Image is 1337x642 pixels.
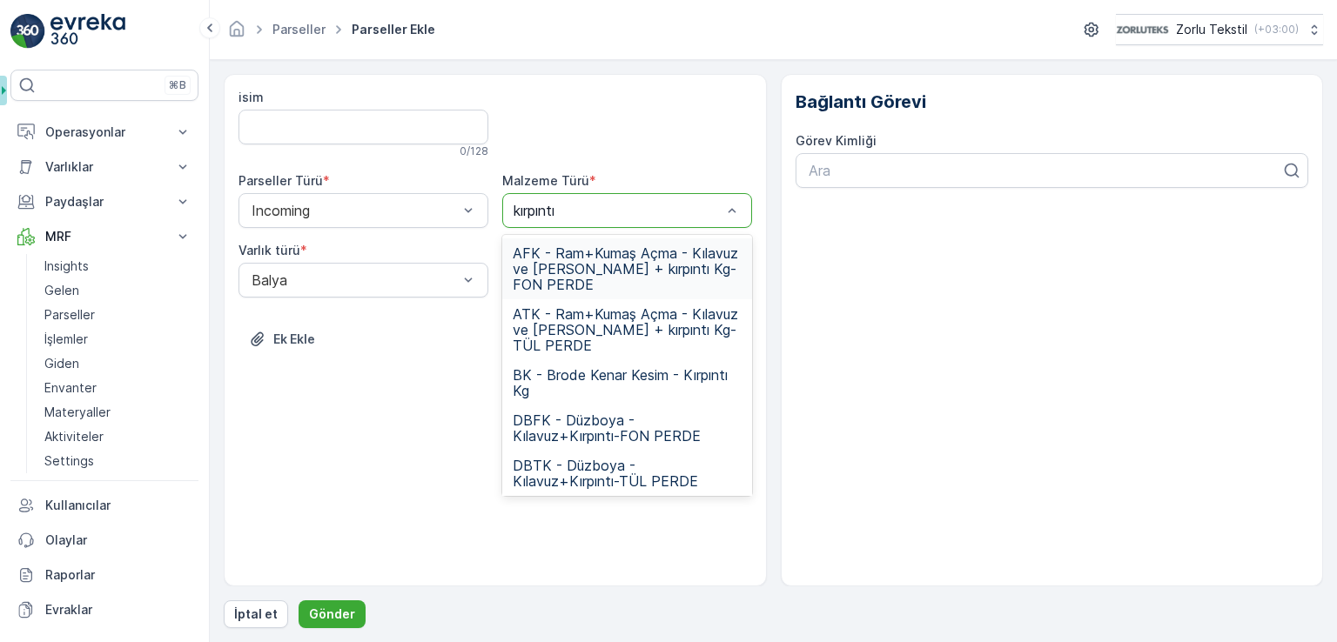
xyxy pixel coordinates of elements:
[10,592,198,627] a: Evraklar
[460,144,488,158] p: 0 / 128
[50,14,125,49] img: logo_light-DOdMpM7g.png
[37,278,198,303] a: Gelen
[10,558,198,592] a: Raporlar
[37,254,198,278] a: Insights
[309,605,355,623] p: Gönder
[10,14,45,49] img: logo
[37,400,198,425] a: Materyaller
[299,600,366,628] button: Gönder
[44,282,79,299] p: Gelen
[44,404,111,421] p: Materyaller
[239,173,323,188] label: Parseller Türü
[44,306,95,324] p: Parseller
[796,89,1309,115] p: Bağlantı Görevi
[273,331,315,348] p: Ek Ekle
[513,412,742,444] span: DBFK - Düzboya - Kılavuz+Kırpıntı-FON PERDE
[44,331,88,348] p: İşlemler
[239,243,300,257] label: Varlık türü
[1116,20,1169,39] img: 6-1-9-3_wQBzyll.png
[45,158,164,176] p: Varlıklar
[239,90,264,104] label: isim
[272,22,326,37] a: Parseller
[10,488,198,523] a: Kullanıcılar
[502,173,589,188] label: Malzeme Türü
[45,601,191,619] p: Evraklar
[239,325,326,353] button: Dosya Yükle
[513,306,742,353] span: ATK - Ram+Kumaş Açma - Kılavuz ve [PERSON_NAME] + kırpıntı Kg-TÜL PERDE
[44,428,104,445] p: Aktiviteler
[44,379,97,397] p: Envanter
[1116,14,1323,45] button: Zorlu Tekstil(+03:00)
[45,566,191,584] p: Raporlar
[10,219,198,254] button: MRF
[10,523,198,558] a: Olaylar
[169,78,186,92] p: ⌘B
[37,327,198,351] a: İşlemler
[37,425,198,449] a: Aktiviteler
[1254,23,1299,37] p: ( +03:00 )
[45,193,164,211] p: Paydaşlar
[37,351,198,376] a: Giden
[44,355,79,372] p: Giden
[10,184,198,219] button: Paydaşlar
[234,605,278,623] p: İptal et
[37,376,198,400] a: Envanter
[513,367,742,398] span: BK - Brode Kenar Kesim - Kırpıntı Kg
[348,21,439,38] span: Parseller ekle
[37,449,198,473] a: Settings
[10,150,198,184] button: Varlıklar
[37,303,198,327] a: Parseller
[45,124,164,141] p: Operasyonlar
[809,160,1282,181] p: Ara
[1176,21,1247,38] p: Zorlu Tekstil
[224,600,288,628] button: İptal et
[44,452,94,470] p: Settings
[45,497,191,514] p: Kullanıcılar
[10,115,198,150] button: Operasyonlar
[44,257,89,275] p: Insights
[513,245,742,292] span: AFK - Ram+Kumaş Açma - Kılavuz ve [PERSON_NAME] + kırpıntı Kg-FON PERDE
[513,458,742,489] span: DBTK - Düzboya - Kılavuz+Kırpıntı-TÜL PERDE
[45,532,191,549] p: Olaylar
[45,228,164,245] p: MRF
[796,133,877,148] label: Görev Kimliği
[227,26,246,41] a: Ana Sayfa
